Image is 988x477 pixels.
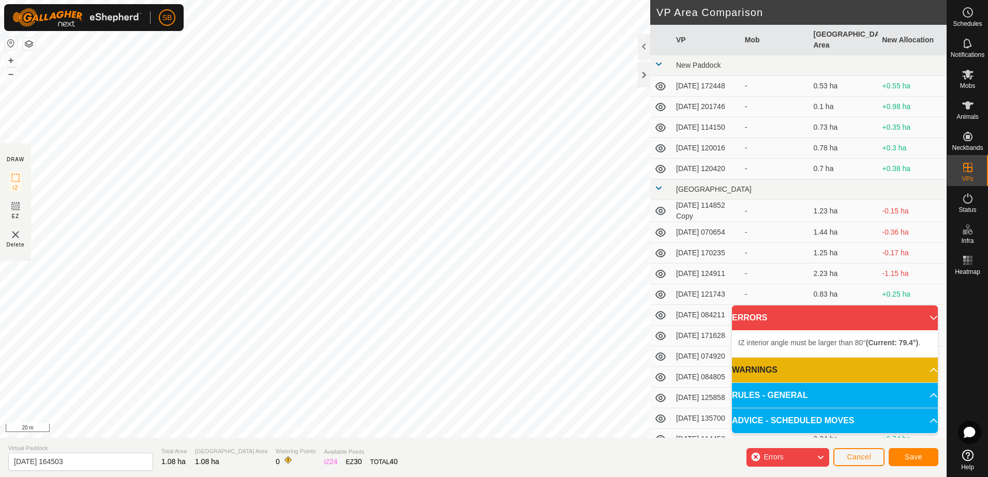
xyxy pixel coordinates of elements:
[672,346,741,367] td: [DATE] 074920
[878,159,947,179] td: +0.38 ha
[810,159,878,179] td: 0.7 ha
[370,456,398,467] div: TOTAL
[7,241,25,249] span: Delete
[672,97,741,117] td: [DATE] 201746
[672,117,741,138] td: [DATE] 114150
[810,243,878,264] td: 1.25 ha
[672,222,741,243] td: [DATE] 070654
[195,447,267,456] span: [GEOGRAPHIC_DATA] Area
[324,448,397,456] span: Available Points
[745,206,805,217] div: -
[745,163,805,174] div: -
[951,52,984,58] span: Notifications
[732,330,938,357] p-accordion-content: ERRORS
[732,358,938,382] p-accordion-header: WARNINGS
[672,243,741,264] td: [DATE] 170235
[161,447,187,456] span: Total Area
[810,76,878,97] td: 0.53 ha
[335,424,366,434] a: Contact Us
[672,138,741,159] td: [DATE] 120016
[741,25,810,55] th: Mob
[738,338,920,347] span: IZ interior angle must be larger than 80° .
[889,448,938,466] button: Save
[878,264,947,284] td: -1.15 ha
[810,200,878,222] td: 1.23 ha
[732,389,808,402] span: RULES - GENERAL
[847,453,871,461] span: Cancel
[672,429,741,450] td: [DATE] 114453
[745,101,805,112] div: -
[23,38,35,50] button: Map Layers
[810,264,878,284] td: 2.23 ha
[13,184,19,192] span: IZ
[878,222,947,243] td: -0.36 ha
[878,117,947,138] td: +0.35 ha
[745,227,805,238] div: -
[276,447,316,456] span: Watering Points
[962,176,973,182] span: VPs
[878,138,947,159] td: +0.3 ha
[878,243,947,264] td: -0.17 ha
[947,445,988,474] a: Help
[810,97,878,117] td: 0.1 ha
[672,284,741,305] td: [DATE] 121743
[672,367,741,388] td: [DATE] 084805
[810,222,878,243] td: 1.44 ha
[745,268,805,279] div: -
[878,76,947,97] td: +0.55 ha
[833,448,885,466] button: Cancel
[745,122,805,133] div: -
[676,185,752,193] span: [GEOGRAPHIC_DATA]
[672,200,741,222] td: [DATE] 114852 Copy
[672,76,741,97] td: [DATE] 172448
[961,464,974,470] span: Help
[732,312,767,324] span: ERRORS
[810,138,878,159] td: 0.78 ha
[810,284,878,305] td: 0.83 ha
[953,21,982,27] span: Schedules
[672,264,741,284] td: [DATE] 124911
[866,338,918,347] b: (Current: 79.4°)
[878,200,947,222] td: -0.15 ha
[732,364,777,376] span: WARNINGS
[162,12,172,23] span: SB
[764,453,783,461] span: Errors
[732,305,938,330] p-accordion-header: ERRORS
[732,408,938,433] p-accordion-header: ADVICE - SCHEDULED MOVES
[276,457,280,466] span: 0
[7,156,24,163] div: DRAW
[8,444,153,453] span: Virtual Paddock
[810,117,878,138] td: 0.73 ha
[5,68,17,80] button: –
[732,414,854,427] span: ADVICE - SCHEDULED MOVES
[959,207,976,213] span: Status
[960,83,975,89] span: Mobs
[390,457,398,466] span: 40
[745,289,805,300] div: -
[5,37,17,50] button: Reset Map
[878,25,947,55] th: New Allocation
[354,457,362,466] span: 30
[745,81,805,91] div: -
[732,383,938,408] p-accordion-header: RULES - GENERAL
[346,456,362,467] div: EZ
[330,457,338,466] span: 24
[878,284,947,305] td: +0.25 ha
[12,8,142,27] img: Gallagher Logo
[9,228,22,241] img: VP
[672,388,741,408] td: [DATE] 125858
[810,25,878,55] th: [GEOGRAPHIC_DATA] Area
[656,6,947,19] h2: VP Area Comparison
[672,159,741,179] td: [DATE] 120420
[161,457,186,466] span: 1.08 ha
[672,326,741,346] td: [DATE] 171628
[878,97,947,117] td: +0.98 ha
[956,114,979,120] span: Animals
[5,54,17,67] button: +
[955,269,980,275] span: Heatmap
[672,408,741,429] td: [DATE] 135700
[952,145,983,151] span: Neckbands
[12,212,20,220] span: EZ
[672,25,741,55] th: VP
[195,457,219,466] span: 1.08 ha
